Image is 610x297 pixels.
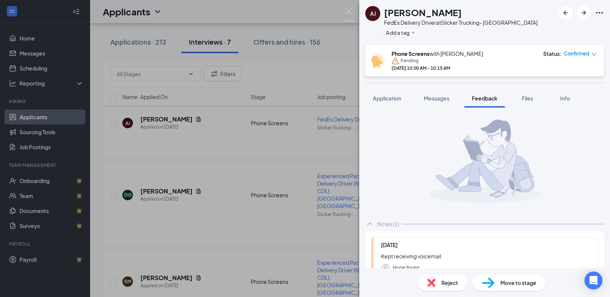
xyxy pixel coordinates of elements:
div: Open Intercom Messenger [584,271,602,289]
span: Messages [424,95,449,102]
span: Info [560,95,570,102]
span: down [591,52,596,57]
svg: ArrowLeftNew [561,8,570,17]
span: Reject [441,279,458,287]
div: Kept receiving voicemail. [381,252,590,260]
span: Application [373,95,401,102]
button: ArrowRight [577,6,590,19]
div: with [PERSON_NAME] [392,50,483,57]
h1: [PERSON_NAME] [384,6,462,19]
span: Move to stage [500,279,536,287]
svg: Plus [411,30,416,35]
button: ArrowLeftNew [559,6,572,19]
svg: Ellipses [595,8,604,17]
span: Confirmed [564,50,589,57]
svg: ChevronUp [365,219,374,228]
svg: ArrowRight [579,8,588,17]
div: Notes (1) [377,220,399,228]
svg: Warning [392,57,399,65]
span: Feedback [472,95,497,102]
b: Phone Screens [392,50,429,57]
span: [DATE] [381,241,398,248]
span: Files [522,95,533,102]
div: Hope Young [393,264,419,271]
div: AJ [370,10,376,17]
div: Status : [543,50,562,57]
div: FedEx Delivery Driver at Slicker Trucking- [GEOGRAPHIC_DATA] [384,19,538,26]
svg: Profile [381,263,390,272]
img: takingNoteManImg [429,120,541,203]
div: [DATE] 10:00 AM - 10:15 AM [392,65,483,71]
span: Pending [401,57,419,65]
button: PlusAdd a tag [384,28,417,36]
